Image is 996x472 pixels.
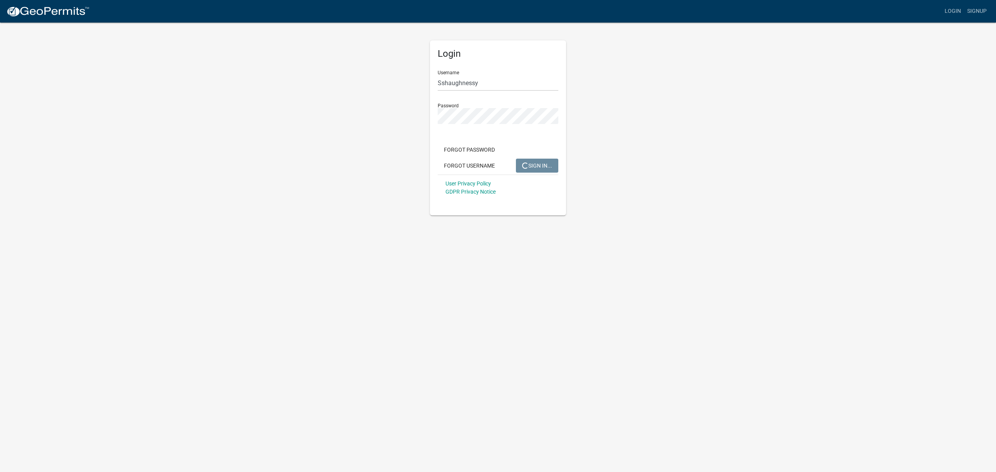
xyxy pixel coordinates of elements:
button: Forgot Password [438,143,501,157]
a: Signup [964,4,990,19]
span: SIGN IN... [522,162,552,168]
a: Login [942,4,964,19]
button: SIGN IN... [516,159,558,173]
button: Forgot Username [438,159,501,173]
a: GDPR Privacy Notice [445,189,496,195]
h5: Login [438,48,558,59]
a: User Privacy Policy [445,180,491,187]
